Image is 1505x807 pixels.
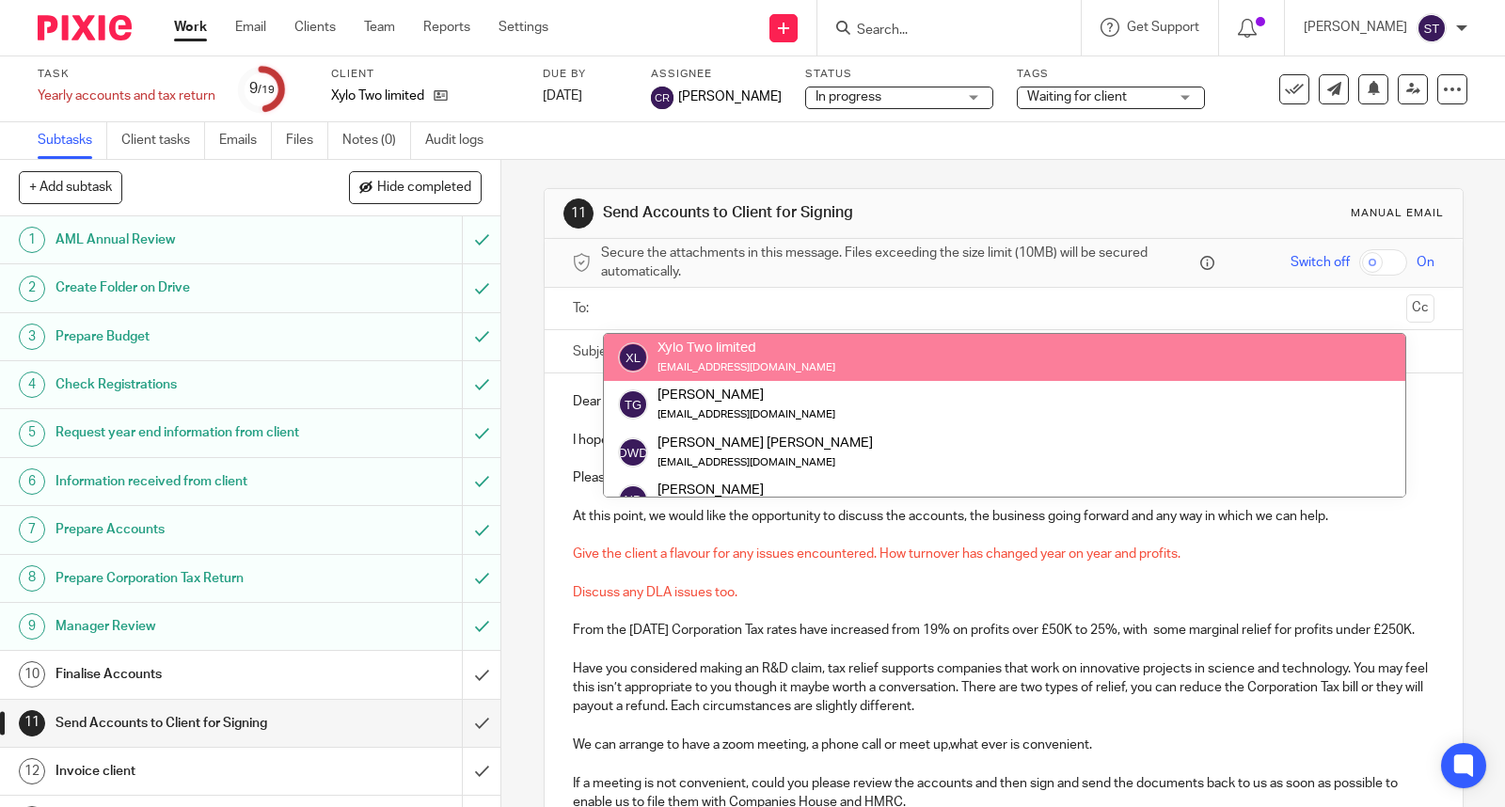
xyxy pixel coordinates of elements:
button: Cc [1406,294,1434,323]
div: Xylo Two limited [657,339,835,357]
div: [PERSON_NAME] [PERSON_NAME] [657,433,873,451]
span: Get Support [1127,21,1199,34]
img: svg%3E [618,389,648,419]
div: 3 [19,324,45,350]
h1: Prepare Corporation Tax Return [55,564,314,593]
p: Please find attached Accounts and Corporation Tax Computation for Xylo Two limited for the Year E... [573,468,1434,487]
input: Search [855,23,1024,40]
h1: Prepare Budget [55,323,314,351]
a: Notes (0) [342,122,411,159]
a: Team [364,18,395,37]
a: Settings [499,18,548,37]
span: Waiting for client [1027,90,1127,103]
a: Client tasks [121,122,205,159]
span: In progress [816,90,881,103]
h1: Create Folder on Drive [55,274,314,302]
small: /19 [258,85,275,95]
span: Secure the attachments in this message. Files exceeding the size limit (10MB) will be secured aut... [601,244,1196,282]
h1: AML Annual Review [55,226,314,254]
p: Have you considered making an R&D claim, tax relief supports companies that work on innovative pr... [573,659,1434,717]
small: [EMAIL_ADDRESS][DOMAIN_NAME] [657,457,835,467]
div: 10 [19,661,45,688]
a: Emails [219,122,272,159]
img: svg%3E [618,484,648,514]
div: 11 [19,710,45,736]
span: [PERSON_NAME] [678,87,782,106]
label: Due by [543,67,627,82]
p: At this point, we would like the opportunity to discuss the accounts, the business going forward ... [573,507,1434,526]
div: 11 [563,198,594,229]
small: [EMAIL_ADDRESS][DOMAIN_NAME] [657,409,835,419]
span: Give the client a flavour for any issues encountered. How turnover has changed year on year and p... [573,547,1180,561]
div: 9 [249,78,275,100]
img: svg%3E [618,437,648,467]
a: Subtasks [38,122,107,159]
button: Hide completed [349,171,482,203]
small: [EMAIL_ADDRESS][DOMAIN_NAME] [657,362,835,372]
p: I hope you are well. [573,431,1434,450]
h1: Invoice client [55,757,314,785]
div: 12 [19,758,45,784]
h1: Information received from client [55,467,314,496]
a: Files [286,122,328,159]
a: Work [174,18,207,37]
div: 2 [19,276,45,302]
div: 9 [19,613,45,640]
div: Manual email [1351,206,1444,221]
label: To: [573,299,594,318]
label: Status [805,67,993,82]
h1: Request year end information from client [55,419,314,447]
label: Subject: [573,342,622,361]
h1: Send Accounts to Client for Signing [603,203,1043,223]
img: Pixie [38,15,132,40]
h1: Finalise Accounts [55,660,314,688]
p: We can arrange to have a zoom meeting, a phone call or meet up,what ever is convenient. [573,736,1434,754]
a: Clients [294,18,336,37]
div: 7 [19,516,45,543]
p: [PERSON_NAME] [1304,18,1407,37]
div: 8 [19,565,45,592]
span: [DATE] [543,89,582,103]
span: Switch off [1291,253,1350,272]
div: 4 [19,372,45,398]
a: Reports [423,18,470,37]
span: On [1417,253,1434,272]
h1: Send Accounts to Client for Signing [55,709,314,737]
h1: Manager Review [55,612,314,641]
p: Dear [PERSON_NAME], [573,392,1434,411]
label: Task [38,67,215,82]
a: Audit logs [425,122,498,159]
label: Client [331,67,519,82]
img: svg%3E [618,342,648,372]
a: Email [235,18,266,37]
div: [PERSON_NAME] [657,386,835,404]
h1: Prepare Accounts [55,515,314,544]
p: From the [DATE] Corporation Tax rates have increased from 19% on profits over £50K to 25%, with s... [573,621,1434,640]
img: svg%3E [1417,13,1447,43]
div: Yearly accounts and tax return [38,87,215,105]
img: svg%3E [651,87,673,109]
span: Discuss any DLA issues too. [573,586,737,599]
div: 5 [19,420,45,447]
span: Hide completed [377,181,471,196]
button: + Add subtask [19,171,122,203]
label: Tags [1017,67,1205,82]
label: Assignee [651,67,782,82]
div: 1 [19,227,45,253]
div: [PERSON_NAME] [657,481,835,499]
div: 6 [19,468,45,495]
p: Xylo Two limited [331,87,424,105]
h1: Check Registrations [55,371,314,399]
